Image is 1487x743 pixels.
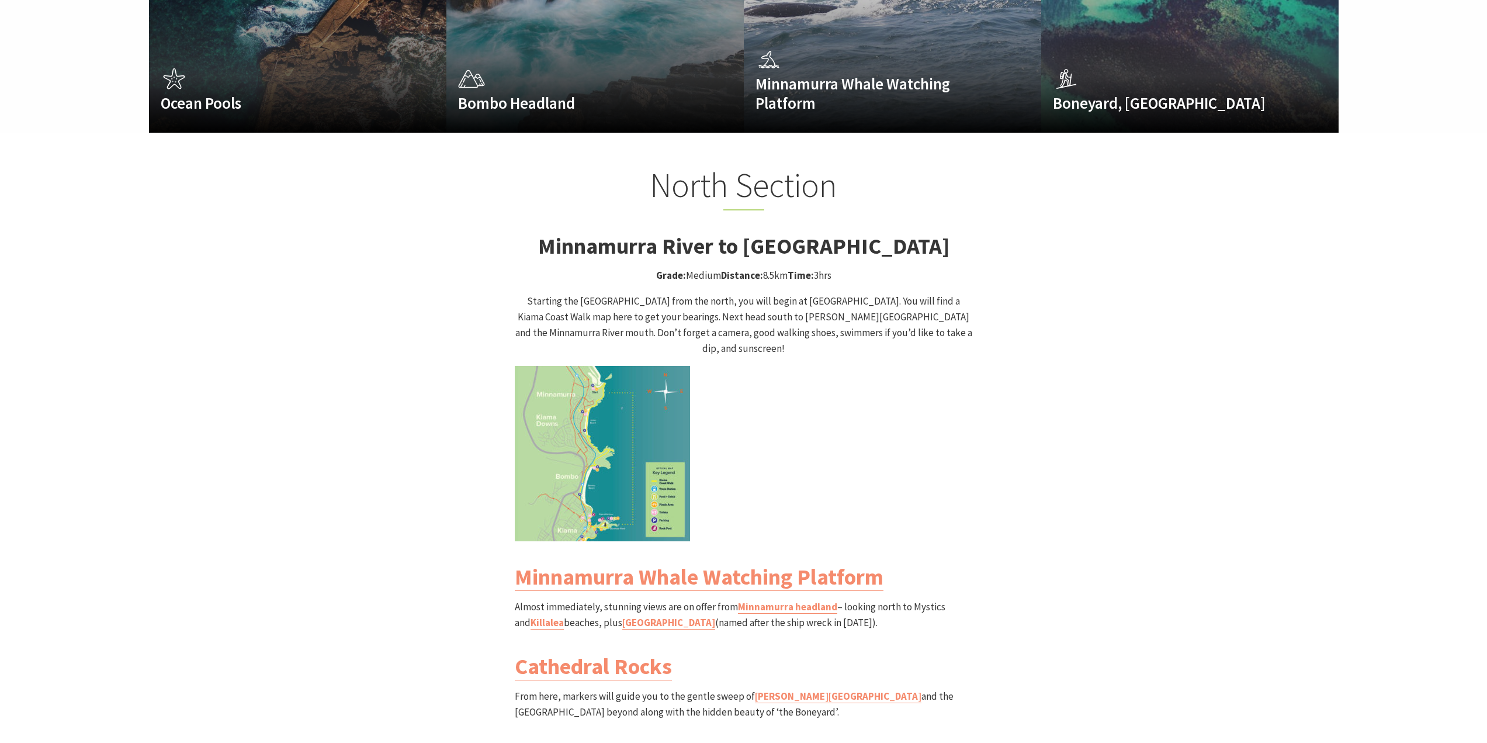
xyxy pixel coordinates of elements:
img: Kiama Coast Walk North Section [515,366,690,541]
p: From here, markers will guide you to the gentle sweep of and the [GEOGRAPHIC_DATA] beyond along w... [515,689,973,720]
h4: Ocean Pools [161,94,390,112]
a: [GEOGRAPHIC_DATA] [622,616,715,630]
h4: Minnamurra Whale Watching Platform [755,74,985,112]
a: Killalea [531,616,564,630]
a: Minnamurra headland [738,600,837,614]
h4: Boneyard, [GEOGRAPHIC_DATA] [1053,94,1283,112]
p: Medium 8.5km 3hrs [515,268,973,284]
a: [PERSON_NAME][GEOGRAPHIC_DATA] [755,690,921,703]
p: Starting the [GEOGRAPHIC_DATA] from the north, you will begin at [GEOGRAPHIC_DATA]. You will find... [515,293,973,357]
strong: Grade: [656,269,686,282]
h4: Bombo Headland [458,94,688,112]
a: Cathedral Rocks [515,652,672,680]
strong: Time: [788,269,814,282]
strong: Minnamurra River to [GEOGRAPHIC_DATA] [538,232,949,260]
p: Almost immediately, stunning views are on offer from – looking north to Mystics and beaches, plus... [515,599,973,631]
a: Minnamurra Whale Watching Platform [515,563,883,591]
h2: North Section [515,165,973,210]
strong: Distance: [721,269,763,282]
